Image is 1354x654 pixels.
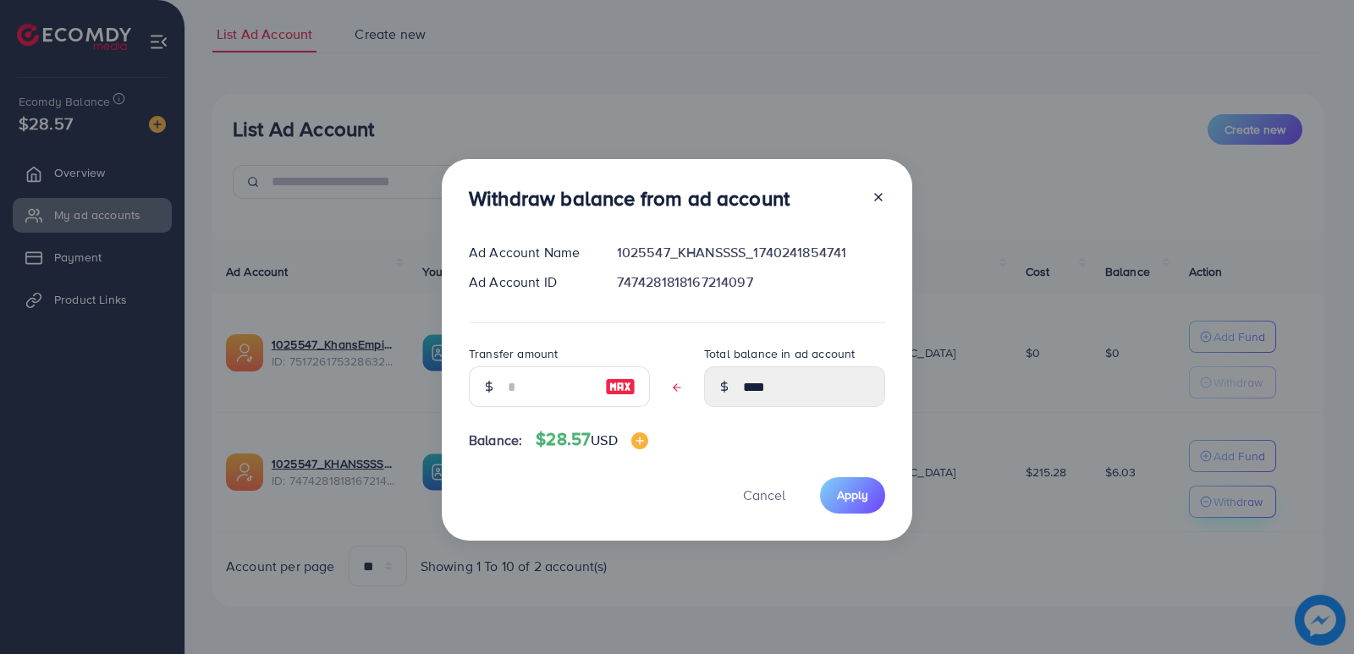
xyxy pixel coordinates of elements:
img: image [631,432,648,449]
div: 1025547_KHANSSSS_1740241854741 [603,243,899,262]
h3: Withdraw balance from ad account [469,186,790,211]
span: USD [591,431,617,449]
label: Total balance in ad account [704,345,855,362]
span: Apply [837,486,868,503]
h4: $28.57 [536,429,647,450]
div: 7474281818167214097 [603,272,899,292]
button: Apply [820,477,885,514]
div: Ad Account Name [455,243,603,262]
img: image [605,376,636,397]
span: Cancel [743,486,785,504]
button: Cancel [722,477,806,514]
span: Balance: [469,431,522,450]
label: Transfer amount [469,345,558,362]
div: Ad Account ID [455,272,603,292]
